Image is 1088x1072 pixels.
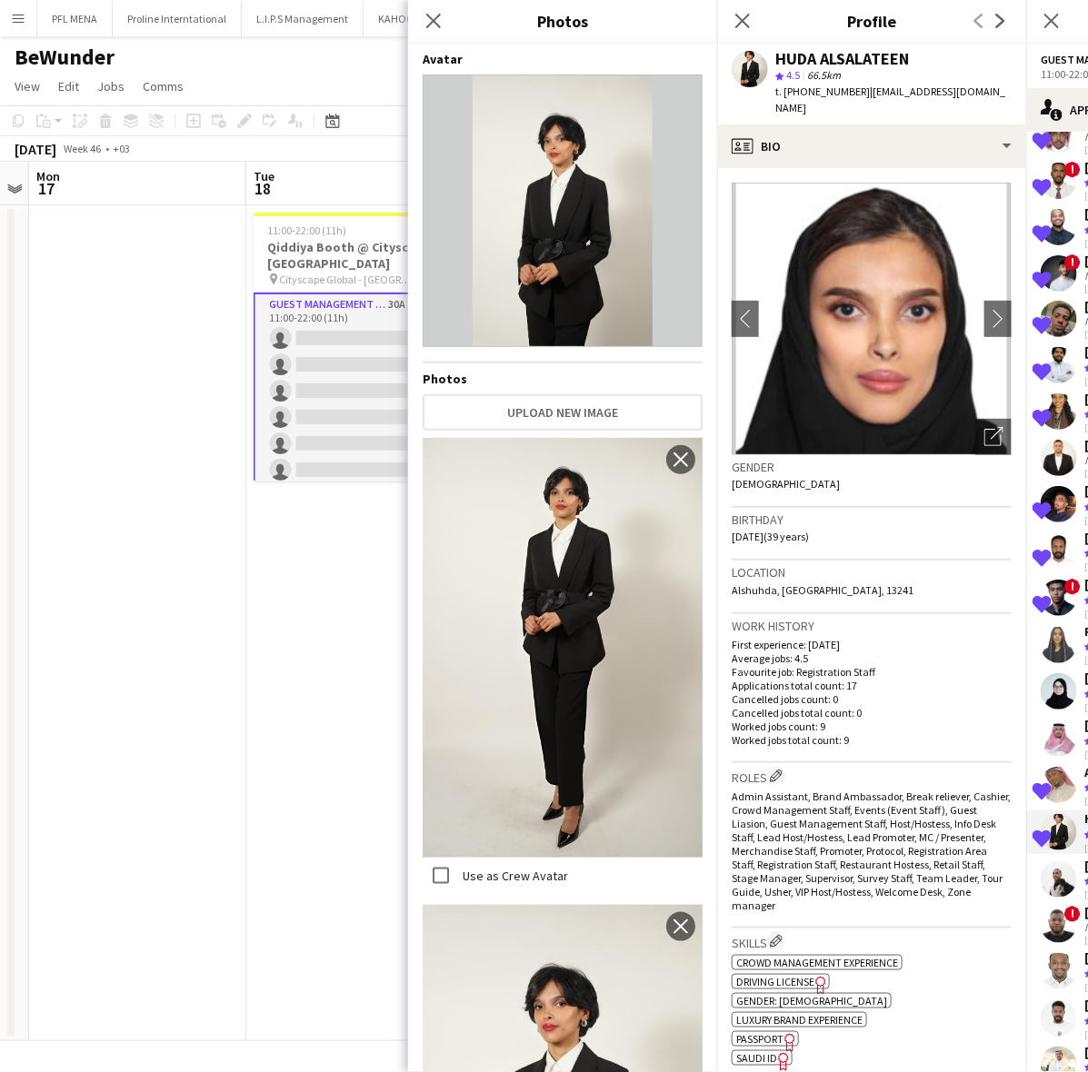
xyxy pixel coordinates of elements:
[1064,162,1081,178] span: !
[736,1051,777,1065] span: SAUDI ID
[254,239,457,272] h3: Qiddiya Booth @ Cityscape [GEOGRAPHIC_DATA]
[242,1,364,36] button: L.I.P.S Management
[732,564,1012,581] h3: Location
[36,168,60,184] span: Mon
[97,78,125,94] span: Jobs
[732,618,1012,634] h3: Work history
[732,767,1012,786] h3: Roles
[732,651,1012,665] p: Average jobs: 4.5
[15,140,56,158] div: [DATE]
[143,78,184,94] span: Comms
[732,530,809,543] span: [DATE] (39 years)
[732,583,913,597] span: Alshuhda, [GEOGRAPHIC_DATA], 13241
[732,932,1012,951] h3: Skills
[732,706,1012,720] p: Cancelled jobs total count: 0
[732,720,1012,733] p: Worked jobs count: 9
[732,511,1012,528] h3: Birthday
[1064,579,1081,595] span: !
[423,438,703,857] img: Crew photo 1114608
[732,665,1012,679] p: Favourite job: Registration Staff
[732,692,1012,706] p: Cancelled jobs count: 0
[732,733,1012,747] p: Worked jobs total count: 9
[364,1,436,36] button: KAHOOT
[37,1,113,36] button: PFL MENA
[423,371,703,387] h4: Photos
[7,74,47,98] a: View
[423,394,703,431] button: Upload new image
[268,223,347,237] span: 11:00-22:00 (11h)
[15,78,40,94] span: View
[736,1032,784,1046] span: Passport
[254,293,457,911] app-card-role: Guest Management Staff30A0/2211:00-22:00 (11h)
[280,273,412,286] span: Cityscape Global - [GEOGRAPHIC_DATA]
[732,183,1012,455] img: Crew avatar or photo
[717,124,1026,168] div: Bio
[732,789,1011,912] span: Admin Assistant, Brand Ambassador, Break reliever, Cashier, Crowd Management Staff, Events (Event...
[736,956,898,969] span: Crowd management experience
[459,868,568,884] label: Use as Crew Avatar
[732,638,1012,651] p: First experience: [DATE]
[736,1013,863,1027] span: Luxury brand experience
[51,74,86,98] a: Edit
[775,84,1005,114] span: | [EMAIL_ADDRESS][DOMAIN_NAME]
[113,1,242,36] button: Proline Interntational
[732,477,840,491] span: [DEMOGRAPHIC_DATA]
[736,975,814,988] span: Driving License
[34,178,60,199] span: 17
[1064,906,1081,922] span: !
[423,74,703,347] img: Crew avatar
[408,9,717,33] h3: Photos
[804,68,844,82] span: 66.5km
[90,74,132,98] a: Jobs
[15,44,115,71] h1: BeWunder
[251,178,274,199] span: 18
[732,679,1012,692] p: Applications total count: 17
[60,142,105,155] span: Week 46
[254,213,457,481] app-job-card: 11:00-22:00 (11h)0/28Qiddiya Booth @ Cityscape [GEOGRAPHIC_DATA] Cityscape Global - [GEOGRAPHIC_D...
[254,168,274,184] span: Tue
[423,51,703,67] h4: Avatar
[717,9,1026,33] h3: Profile
[775,84,870,98] span: t. [PHONE_NUMBER]
[58,78,79,94] span: Edit
[1064,254,1081,271] span: !
[113,142,130,155] div: +03
[135,74,191,98] a: Comms
[775,51,909,67] div: HUDA ALSALATEEN
[786,68,800,82] span: 4.5
[732,459,1012,475] h3: Gender
[975,419,1012,455] div: Open photos pop-in
[736,994,887,1007] span: Gender: [DEMOGRAPHIC_DATA]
